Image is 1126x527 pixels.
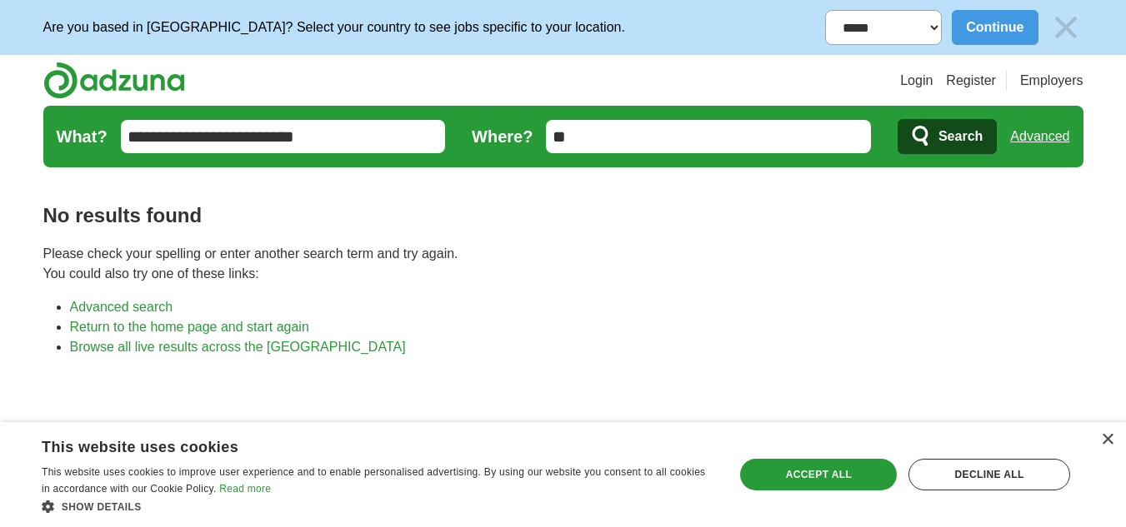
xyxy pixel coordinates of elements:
[938,120,983,153] span: Search
[42,498,714,515] div: Show details
[1101,434,1113,446] div: Close
[43,244,1083,284] p: Please check your spelling or enter another search term and try again. You could also try one of ...
[946,71,996,91] a: Register
[43,17,625,37] p: Are you based in [GEOGRAPHIC_DATA]? Select your country to see jobs specific to your location.
[43,201,1083,231] h1: No results found
[900,71,933,91] a: Login
[70,300,173,314] a: Advanced search
[1048,10,1083,45] img: icon_close_no_bg.svg
[952,10,1038,45] button: Continue
[62,501,142,513] span: Show details
[908,459,1070,490] div: Decline all
[1010,120,1069,153] a: Advanced
[70,340,406,354] a: Browse all live results across the [GEOGRAPHIC_DATA]
[57,124,108,149] label: What?
[472,124,533,149] label: Where?
[43,62,185,99] img: Adzuna logo
[42,432,673,457] div: This website uses cookies
[43,370,1083,515] iframe: Ads by Google
[740,459,897,490] div: Accept all
[42,466,705,495] span: This website uses cookies to improve user experience and to enable personalised advertising. By u...
[1020,71,1083,91] a: Employers
[898,119,997,154] button: Search
[219,483,271,495] a: Read more, opens a new window
[70,320,309,334] a: Return to the home page and start again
